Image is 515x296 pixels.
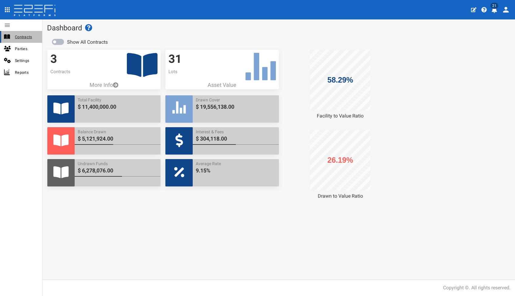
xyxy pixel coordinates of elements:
span: Total Facility [78,97,158,103]
p: Lots [168,69,276,75]
span: $ 11,400,000.00 [78,103,158,111]
span: Reports [15,69,37,76]
span: Balance Drawn [78,129,158,135]
div: Copyright ©. All rights reserved. [443,284,510,291]
h1: Dashboard [47,24,510,32]
span: Contracts [15,33,37,40]
span: 9.15% [196,167,276,175]
span: Interest & Fees [196,129,276,135]
p: Asset Value [165,81,279,89]
span: Average Rate [196,161,276,167]
p: Contracts [50,69,158,75]
h3: 3 [50,53,158,66]
span: $ 304,118.00 [196,135,276,143]
span: Parties [15,45,37,52]
label: Show All Contracts [67,39,108,46]
a: More Info [47,81,161,89]
span: $ 6,278,076.00 [78,167,158,175]
div: Drawn to Value Ratio [284,193,397,200]
span: Drawn Cover [196,97,276,103]
span: $ 19,556,138.00 [196,103,276,111]
span: Settings [15,57,37,64]
span: Undrawn Funds [78,161,158,167]
div: Facility to Value Ratio [284,113,397,120]
span: $ 5,121,924.00 [78,135,158,143]
h3: 31 [168,53,276,66]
